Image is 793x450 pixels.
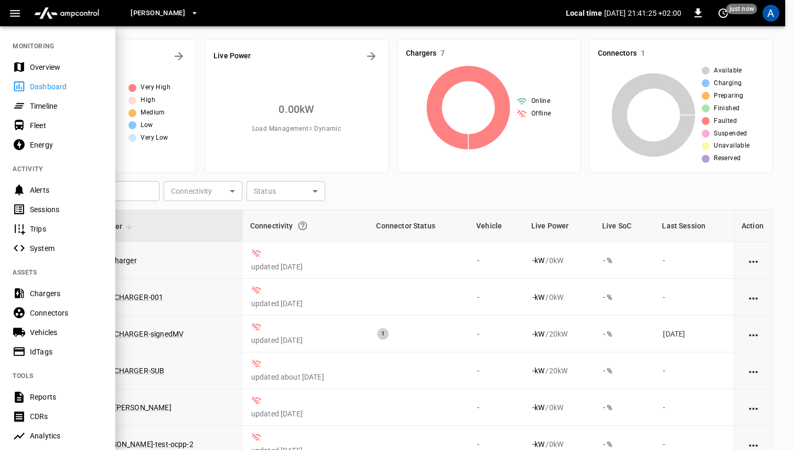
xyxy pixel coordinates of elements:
div: Dashboard [30,81,103,92]
div: profile-icon [763,5,779,22]
div: Analytics [30,431,103,441]
div: Energy [30,140,103,150]
p: Local time [566,8,602,18]
img: ampcontrol.io logo [30,3,103,23]
div: Vehicles [30,327,103,338]
button: set refresh interval [715,5,732,22]
div: Fleet [30,120,103,131]
div: Reports [30,392,103,402]
div: CDRs [30,411,103,422]
p: [DATE] 21:41:25 +02:00 [604,8,681,18]
div: Chargers [30,288,103,299]
span: just now [726,4,757,14]
div: Timeline [30,101,103,111]
div: Sessions [30,204,103,215]
div: Overview [30,62,103,72]
div: Trips [30,224,103,234]
div: Alerts [30,185,103,195]
span: [PERSON_NAME] [131,7,185,19]
div: System [30,243,103,254]
div: Connectors [30,308,103,318]
div: IdTags [30,347,103,357]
